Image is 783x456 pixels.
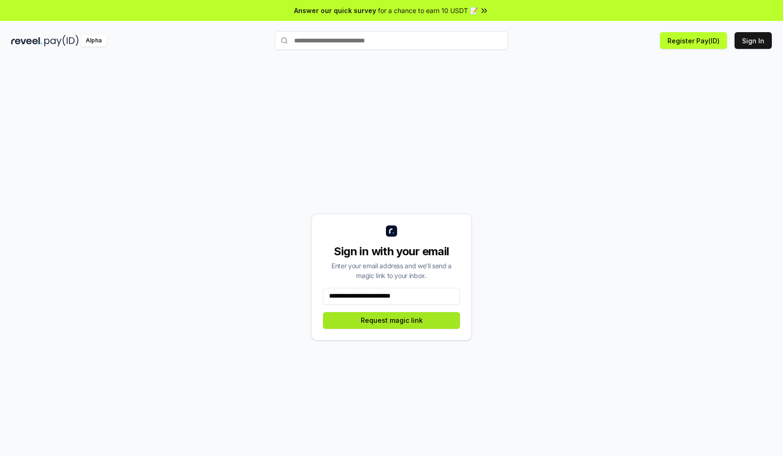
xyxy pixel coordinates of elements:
div: Alpha [81,35,107,47]
button: Register Pay(ID) [660,32,727,49]
img: reveel_dark [11,35,42,47]
img: pay_id [44,35,79,47]
span: for a chance to earn 10 USDT 📝 [378,6,478,15]
button: Sign In [735,32,772,49]
div: Sign in with your email [323,244,460,259]
div: Enter your email address and we’ll send a magic link to your inbox. [323,261,460,280]
button: Request magic link [323,312,460,329]
img: logo_small [386,225,397,237]
span: Answer our quick survey [294,6,376,15]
